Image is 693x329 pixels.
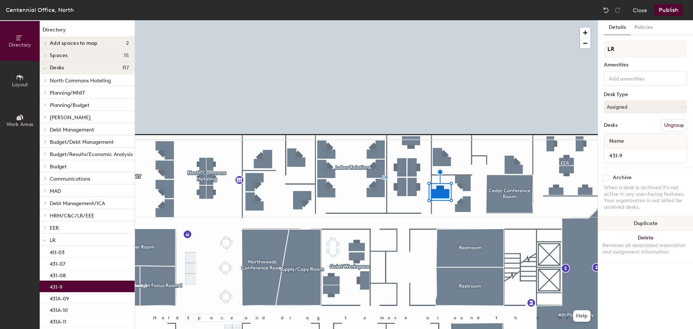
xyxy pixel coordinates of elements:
[606,151,685,161] input: Unnamed desk
[50,164,67,170] span: Budget
[661,119,687,131] button: Ungroup
[50,40,98,46] span: Add spaces to map
[604,92,687,98] div: Desk Type
[12,82,28,88] span: Layout
[598,231,693,263] button: DeleteRemoves all associated reservation and assignment information
[50,90,85,96] span: Planning/MNIT
[604,185,687,211] div: When a desk is archived it's not active in any user-facing features. Your organization is not bil...
[124,53,129,59] span: 15
[50,139,114,145] span: Budget/Debt Management
[50,65,64,71] span: Desks
[50,114,91,121] span: [PERSON_NAME]
[598,216,693,231] button: Duplicate
[50,305,68,313] p: 431A-10
[606,135,628,148] span: Name
[602,7,610,14] img: Undo
[633,4,647,16] button: Close
[6,5,74,14] div: Centennial Office, North
[50,237,56,243] span: LR
[50,213,94,219] span: HRM/C&C/LR/EEE
[6,121,33,127] span: Work Areas
[604,100,687,113] button: Assigned
[573,310,590,322] button: Help
[50,200,105,207] span: Debt Management/ICA
[50,102,90,108] span: Planning/Budget
[602,242,689,255] div: Removes all associated reservation and assignment information
[50,294,69,302] p: 431A-09
[614,7,621,14] img: Redo
[50,247,65,256] p: 411-03
[9,42,31,48] span: Directory
[126,40,129,46] span: 2
[50,317,66,325] p: 431A-11
[607,74,672,82] input: Add amenities
[654,4,683,16] button: Publish
[50,127,94,133] span: Debt Management
[122,65,129,71] span: 117
[50,259,65,267] p: 431-07
[50,225,59,231] span: EER
[613,175,632,181] div: Archive
[50,282,62,290] p: 431-9
[604,122,618,128] div: Desks
[604,62,687,68] div: Amenities
[630,20,657,35] button: Policies
[50,176,90,182] span: Communications
[50,53,68,59] span: Spaces
[50,270,66,279] p: 431-08
[50,78,111,84] span: North Commons Hoteling
[40,26,135,37] h1: Directory
[50,151,133,157] span: Budget/Results/Economic Analysis
[50,188,61,194] span: MAD
[605,20,630,35] button: Details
